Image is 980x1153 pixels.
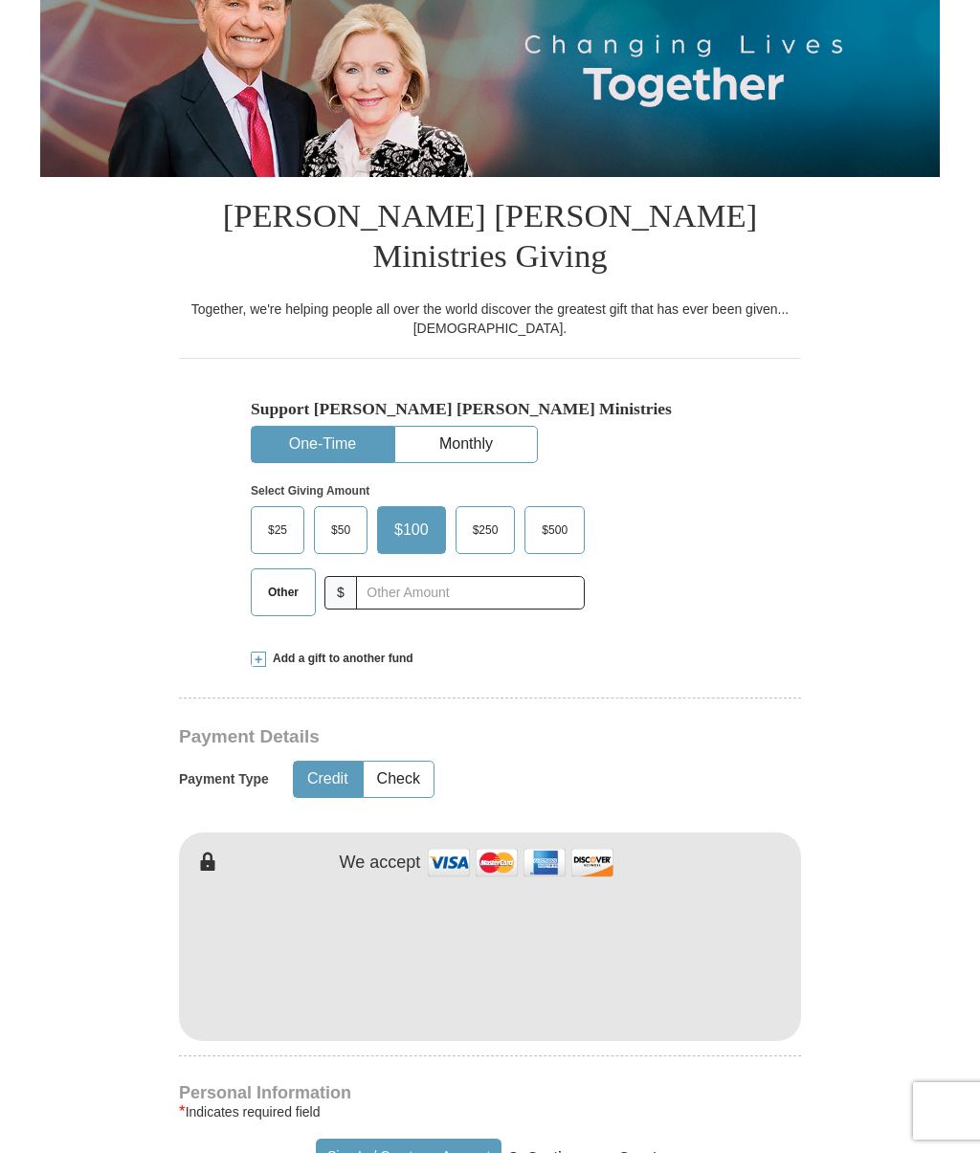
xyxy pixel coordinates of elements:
span: $50 [322,516,360,544]
input: Other Amount [356,576,585,610]
h3: Payment Details [179,726,667,748]
div: Together, we're helping people all over the world discover the greatest gift that has ever been g... [179,299,801,338]
h5: Support [PERSON_NAME] [PERSON_NAME] Ministries [251,399,729,419]
h5: Payment Type [179,771,269,787]
img: credit cards accepted [425,842,616,883]
span: $250 [463,516,508,544]
button: Credit [294,762,362,797]
span: Add a gift to another fund [266,651,413,667]
h4: Personal Information [179,1085,801,1100]
span: $500 [532,516,577,544]
strong: Select Giving Amount [251,484,369,498]
h1: [PERSON_NAME] [PERSON_NAME] Ministries Giving [179,177,801,299]
h4: We accept [340,853,421,874]
span: $25 [258,516,297,544]
span: $100 [385,516,438,544]
span: Other [258,578,308,607]
button: One-Time [252,427,393,462]
button: Monthly [395,427,537,462]
div: Indicates required field [179,1100,801,1123]
span: $ [324,576,357,610]
button: Check [364,762,434,797]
